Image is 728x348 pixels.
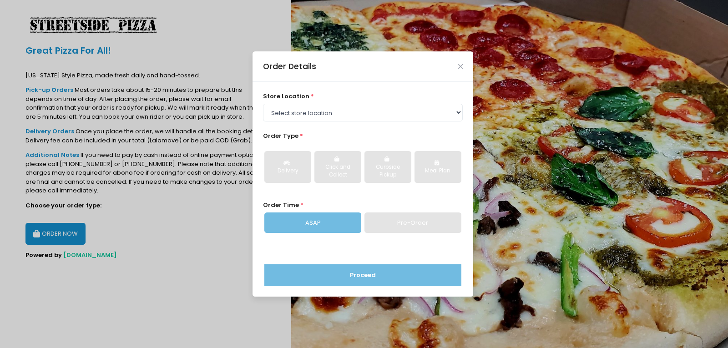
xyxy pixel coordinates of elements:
button: Close [458,64,463,69]
div: Meal Plan [421,167,455,175]
button: Delivery [264,151,311,183]
button: Proceed [264,264,461,286]
div: Order Details [263,61,316,72]
button: Curbside Pickup [364,151,411,183]
div: Click and Collect [321,163,355,179]
button: Click and Collect [314,151,361,183]
span: store location [263,92,309,101]
span: Order Type [263,131,298,140]
button: Meal Plan [415,151,461,183]
div: Delivery [271,167,305,175]
span: Order Time [263,201,299,209]
div: Curbside Pickup [371,163,405,179]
